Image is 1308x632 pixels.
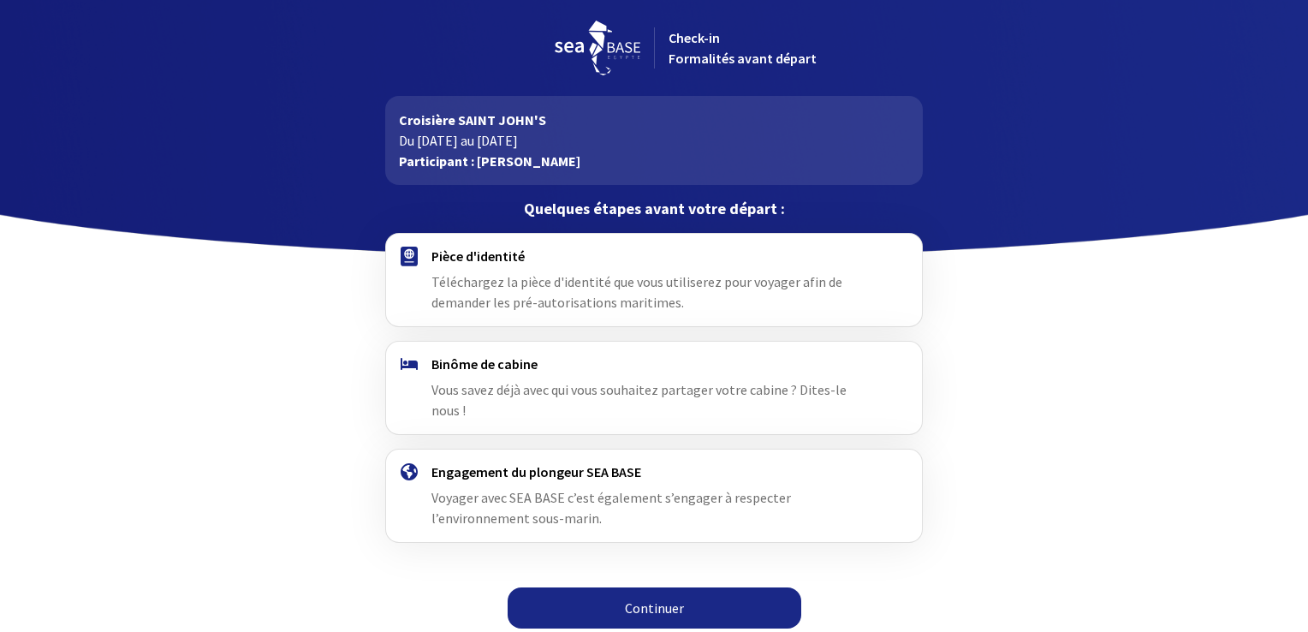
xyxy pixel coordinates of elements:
[431,273,842,311] span: Téléchargez la pièce d'identité que vous utiliserez pour voyager afin de demander les pré-autoris...
[399,110,908,130] p: Croisière SAINT JOHN'S
[431,489,791,527] span: Voyager avec SEA BASE c’est également s’engager à respecter l’environnement sous-marin.
[669,29,817,67] span: Check-in Formalités avant départ
[401,463,418,480] img: engagement.svg
[431,381,847,419] span: Vous savez déjà avec qui vous souhaitez partager votre cabine ? Dites-le nous !
[555,21,640,75] img: logo_seabase.svg
[508,587,801,629] a: Continuer
[431,463,876,480] h4: Engagement du plongeur SEA BASE
[401,247,418,266] img: passport.svg
[399,130,908,151] p: Du [DATE] au [DATE]
[431,355,876,373] h4: Binôme de cabine
[431,247,876,265] h4: Pièce d'identité
[385,199,922,219] p: Quelques étapes avant votre départ :
[399,151,908,171] p: Participant : [PERSON_NAME]
[401,358,418,370] img: binome.svg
